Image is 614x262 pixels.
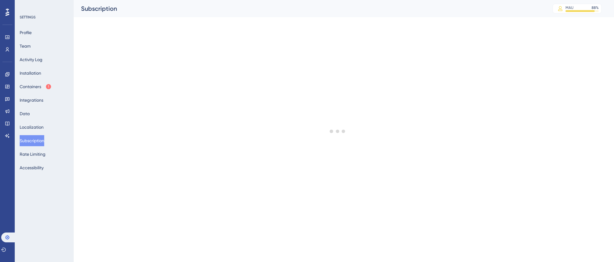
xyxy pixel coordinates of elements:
div: MAU [565,5,573,10]
button: Accessibility [20,162,44,173]
button: Installation [20,68,41,79]
button: Containers [20,81,52,92]
div: SETTINGS [20,15,69,20]
div: 88 % [592,5,599,10]
button: Data [20,108,30,119]
button: Localization [20,122,44,133]
button: Activity Log [20,54,42,65]
button: Team [20,41,31,52]
div: Subscription [81,4,537,13]
button: Subscription [20,135,44,146]
button: Profile [20,27,32,38]
button: Rate Limiting [20,149,45,160]
button: Integrations [20,95,43,106]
